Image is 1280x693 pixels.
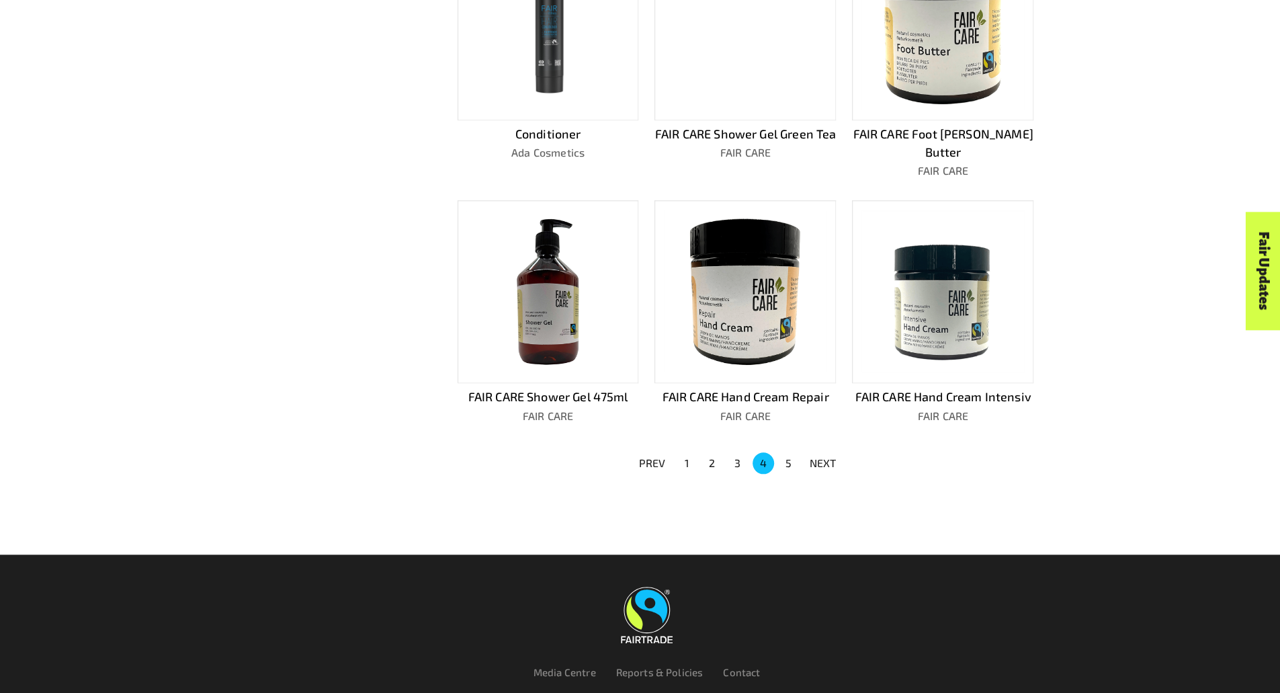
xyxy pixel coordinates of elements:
button: PREV [631,451,674,475]
button: Go to page 1 [676,452,697,474]
a: FAIR CARE Hand Cream RepairFAIR CARE [654,200,836,424]
p: FAIR CARE [654,145,836,161]
p: Ada Cosmetics [458,145,639,161]
p: FAIR CARE [852,408,1033,424]
a: FAIR CARE Hand Cream IntensivFAIR CARE [852,200,1033,424]
button: page 4 [753,452,774,474]
p: NEXT [810,455,837,471]
p: FAIR CARE Hand Cream Repair [654,388,836,406]
button: Go to page 2 [701,452,723,474]
p: FAIR CARE Hand Cream Intensiv [852,388,1033,406]
a: FAIR CARE Shower Gel 475mlFAIR CARE [458,200,639,424]
a: Media Centre [534,666,596,678]
p: FAIR CARE [654,408,836,424]
button: Go to page 3 [727,452,749,474]
p: Conditioner [458,125,639,143]
p: FAIR CARE Shower Gel 475ml [458,388,639,406]
a: Contact [723,666,760,678]
p: FAIR CARE [852,163,1033,179]
p: FAIR CARE Foot [PERSON_NAME] Butter [852,125,1033,161]
nav: pagination navigation [631,451,845,475]
p: FAIR CARE [458,408,639,424]
button: NEXT [802,451,845,475]
img: Fairtrade Australia New Zealand logo [621,587,673,643]
p: FAIR CARE Shower Gel Green Tea [654,125,836,143]
p: PREV [639,455,666,471]
a: Reports & Policies [616,666,703,678]
button: Go to page 5 [778,452,800,474]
